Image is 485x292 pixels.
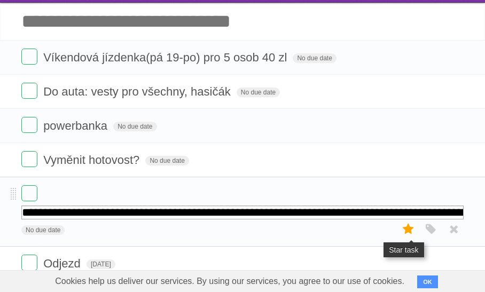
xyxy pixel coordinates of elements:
[44,271,415,292] span: Cookies help us deliver our services. By using our services, you agree to our use of cookies.
[237,88,280,97] span: No due date
[43,153,142,167] span: Vyměnit hotovost?
[21,151,37,167] label: Done
[21,255,37,271] label: Done
[21,83,37,99] label: Done
[21,49,37,65] label: Done
[43,119,110,132] span: powerbanka
[21,117,37,133] label: Done
[293,53,336,63] span: No due date
[417,275,438,288] button: OK
[43,257,83,270] span: Odjezd
[43,51,290,64] span: Víkendová jízdenka(pá 19-po) pro 5 osob 40 zl
[398,220,419,238] label: Star task
[21,225,65,235] span: No due date
[21,185,37,201] label: Done
[87,259,115,269] span: [DATE]
[43,85,233,98] span: Do auta: vesty pro všechny, hasičák
[145,156,189,165] span: No due date
[113,122,157,131] span: No due date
